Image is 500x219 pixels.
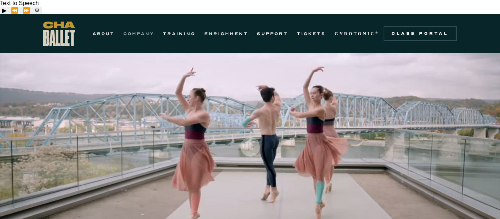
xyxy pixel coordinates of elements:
button: Previous [9,7,20,14]
a: ENRICHMENT [204,29,248,38]
a: SUPPORT [257,29,288,38]
a: TICKETS [297,29,326,38]
strong: GYROTONIC [335,31,375,36]
a: COMPANY [123,29,154,38]
button: Settings [32,7,42,14]
a: ABOUT [93,29,115,38]
sup: ® [375,31,379,34]
div: Class Portal [388,31,452,37]
button: Forward [20,7,32,14]
a: home [43,22,75,46]
a: TRAINING [163,29,195,38]
a: GYROTONIC® [335,29,379,38]
a: Class Portal [384,26,457,41]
